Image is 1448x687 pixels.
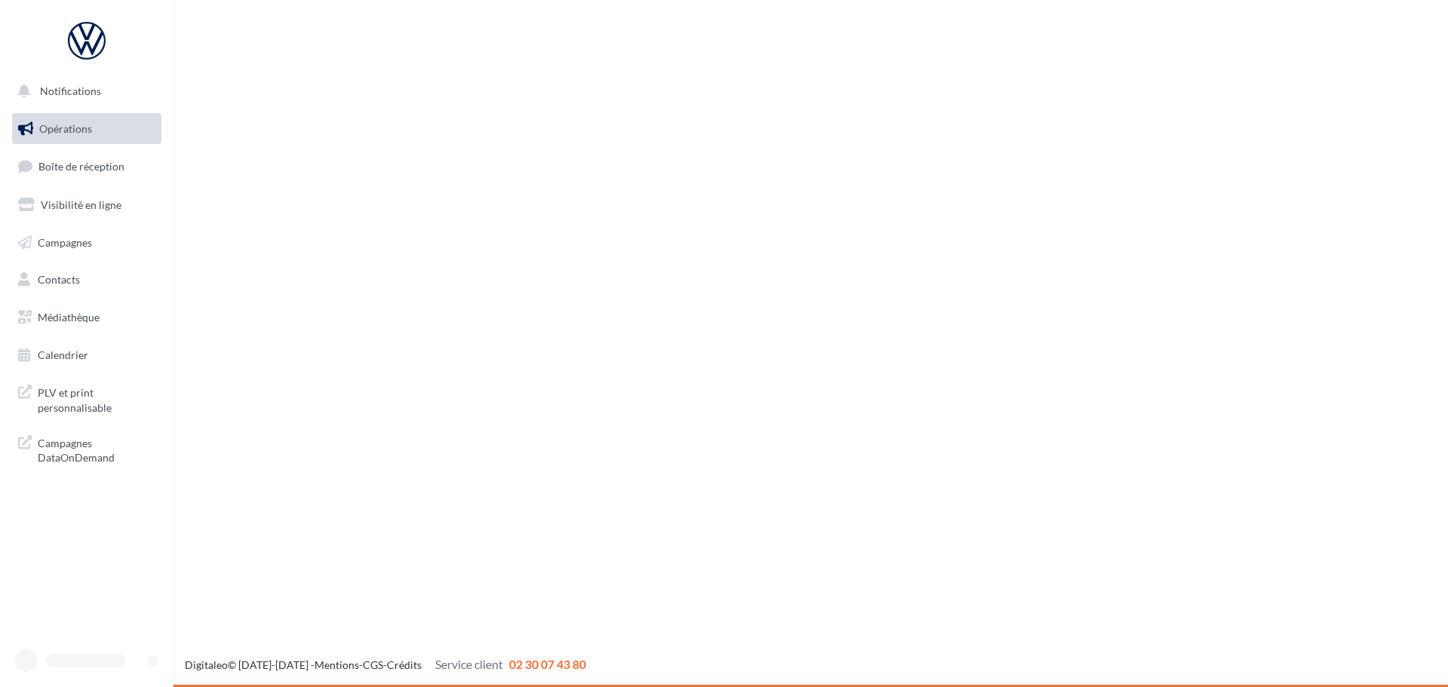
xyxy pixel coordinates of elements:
a: Médiathèque [9,302,164,333]
span: Campagnes [38,235,92,248]
span: © [DATE]-[DATE] - - - [185,658,586,671]
span: Médiathèque [38,311,100,324]
span: 02 30 07 43 80 [509,657,586,671]
a: Opérations [9,113,164,145]
span: Boîte de réception [38,160,124,173]
a: Campagnes [9,227,164,259]
a: Campagnes DataOnDemand [9,427,164,471]
a: Mentions [314,658,359,671]
a: Crédits [387,658,422,671]
span: Contacts [38,273,80,286]
span: PLV et print personnalisable [38,382,155,415]
a: CGS [363,658,383,671]
span: Visibilité en ligne [41,198,121,211]
span: Calendrier [38,348,88,361]
span: Service client [435,657,503,671]
span: Notifications [40,84,101,97]
a: Calendrier [9,339,164,371]
span: Campagnes DataOnDemand [38,433,155,465]
button: Notifications [9,75,158,107]
a: PLV et print personnalisable [9,376,164,421]
a: Contacts [9,264,164,296]
a: Visibilité en ligne [9,189,164,221]
span: Opérations [39,122,92,135]
a: Boîte de réception [9,150,164,182]
a: Digitaleo [185,658,228,671]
